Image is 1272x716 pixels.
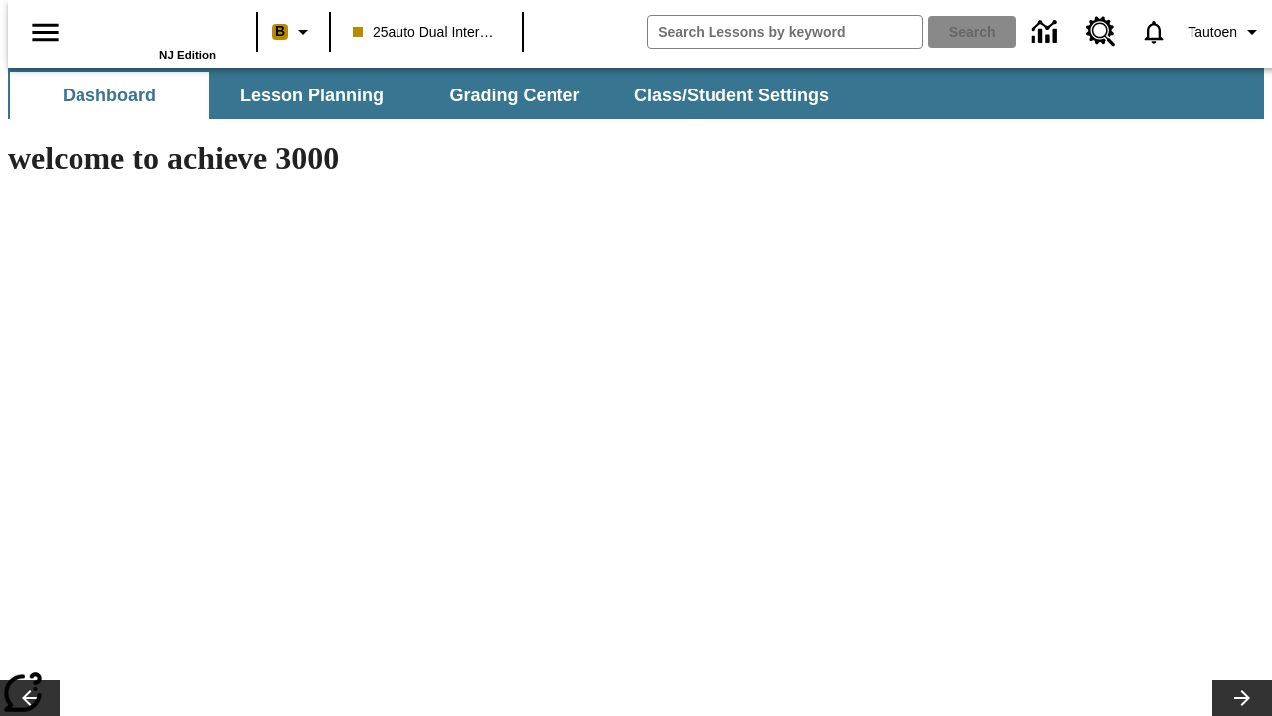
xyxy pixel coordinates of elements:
[648,16,922,48] input: search field
[275,19,285,44] span: B
[415,72,614,119] button: Grading Center
[159,49,216,61] span: NJ Edition
[1188,22,1237,43] span: Tautoen
[353,22,500,43] span: 25auto Dual International
[618,72,845,119] button: Class/Student Settings
[1020,5,1074,60] a: Data Center
[8,72,847,119] div: SubNavbar
[8,140,867,177] h1: welcome to achieve 3000
[16,3,75,62] button: Open side menu
[86,9,216,49] a: Home
[264,14,323,50] button: Boost Class color is peach. Change class color
[1212,680,1272,716] button: Lesson carousel, Next
[1128,6,1180,58] a: Notifications
[1074,5,1128,59] a: Resource Center, Will open in new tab
[213,72,411,119] button: Lesson Planning
[8,68,1264,119] div: SubNavbar
[10,72,209,119] button: Dashboard
[86,7,216,61] div: Home
[1180,14,1272,50] button: Profile/Settings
